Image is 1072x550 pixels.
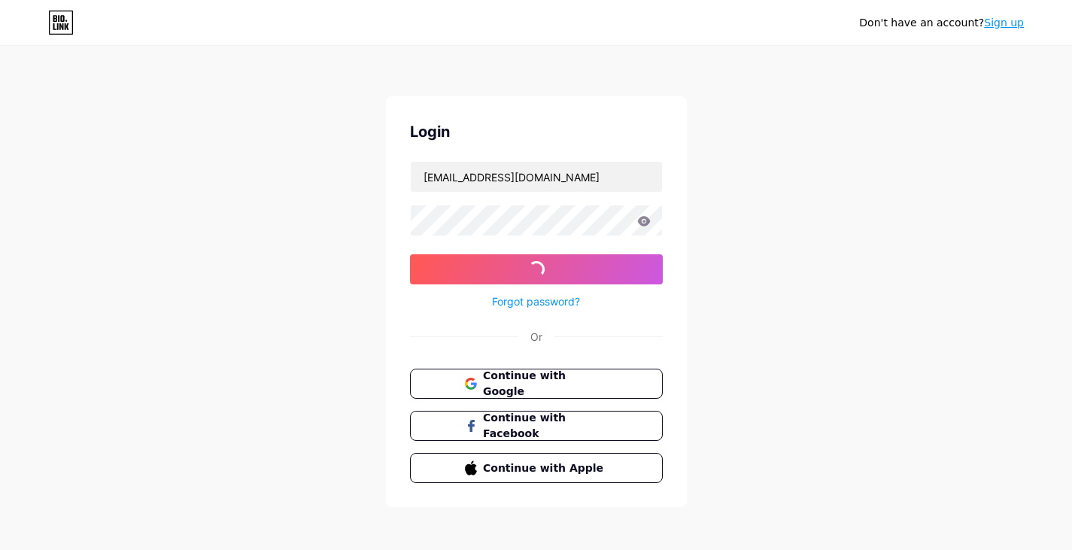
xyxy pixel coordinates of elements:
span: Continue with Google [483,368,607,400]
input: Username [411,162,662,192]
a: Sign up [984,17,1024,29]
button: Continue with Apple [410,453,663,483]
div: Or [530,329,542,345]
button: Continue with Google [410,369,663,399]
span: Continue with Facebook [483,410,607,442]
button: Continue with Facebook [410,411,663,441]
a: Forgot password? [492,293,580,309]
span: Continue with Apple [483,460,607,476]
div: Don't have an account? [859,15,1024,31]
div: Login [410,120,663,143]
